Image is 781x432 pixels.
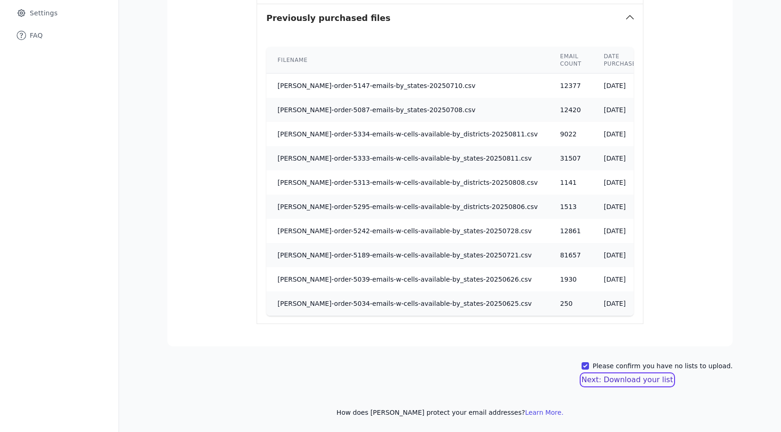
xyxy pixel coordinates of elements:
td: 1141 [549,170,593,195]
td: [DATE] [593,122,652,146]
td: 81657 [549,243,593,267]
td: [PERSON_NAME]-order-5189-emails-w-cells-available-by_states-20250721.csv [266,243,549,267]
td: 1930 [549,267,593,291]
td: [PERSON_NAME]-order-5242-emails-w-cells-available-by_states-20250728.csv [266,219,549,243]
td: 12420 [549,98,593,122]
td: [DATE] [593,146,652,170]
button: Previously purchased files [257,4,643,32]
a: Settings [7,3,111,23]
td: [PERSON_NAME]-order-5039-emails-w-cells-available-by_states-20250626.csv [266,267,549,291]
td: [PERSON_NAME]-order-5333-emails-w-cells-available-by_states-20250811.csv [266,146,549,170]
td: [PERSON_NAME]-order-5313-emails-w-cells-available-by_districts-20250808.csv [266,170,549,195]
td: [DATE] [593,243,652,267]
span: Settings [30,8,58,18]
td: [PERSON_NAME]-order-5295-emails-w-cells-available-by_districts-20250806.csv [266,195,549,219]
td: [DATE] [593,291,652,316]
td: [DATE] [593,98,652,122]
td: [DATE] [593,195,652,219]
td: 12377 [549,74,593,98]
td: [DATE] [593,74,652,98]
button: Next: Download your list [582,374,673,385]
td: [PERSON_NAME]-order-5087-emails-by_states-20250708.csv [266,98,549,122]
td: 9022 [549,122,593,146]
h3: Previously purchased files [266,12,390,25]
td: [DATE] [593,170,652,195]
label: Please confirm you have no lists to upload. [593,361,733,371]
td: 250 [549,291,593,316]
th: Date purchased [593,47,652,74]
th: Email count [549,47,593,74]
th: Filename [266,47,549,74]
td: [DATE] [593,267,652,291]
td: 12861 [549,219,593,243]
p: How does [PERSON_NAME] protect your email addresses? [167,408,733,417]
td: 31507 [549,146,593,170]
td: [DATE] [593,219,652,243]
td: [PERSON_NAME]-order-5334-emails-w-cells-available-by_districts-20250811.csv [266,122,549,146]
td: [PERSON_NAME]-order-5147-emails-by_states-20250710.csv [266,74,549,98]
button: Learn More. [525,408,563,417]
td: 1513 [549,195,593,219]
a: FAQ [7,25,111,46]
td: [PERSON_NAME]-order-5034-emails-w-cells-available-by_states-20250625.csv [266,291,549,316]
span: FAQ [30,31,43,40]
